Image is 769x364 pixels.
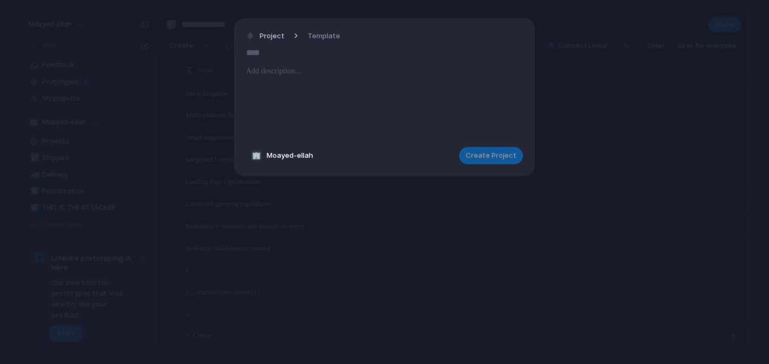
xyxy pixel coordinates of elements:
[267,150,313,161] span: Moayed-ellah
[301,28,347,44] button: Template
[260,30,284,41] span: Project
[308,30,340,41] span: Template
[251,150,262,161] div: 🏢
[243,28,288,44] button: Project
